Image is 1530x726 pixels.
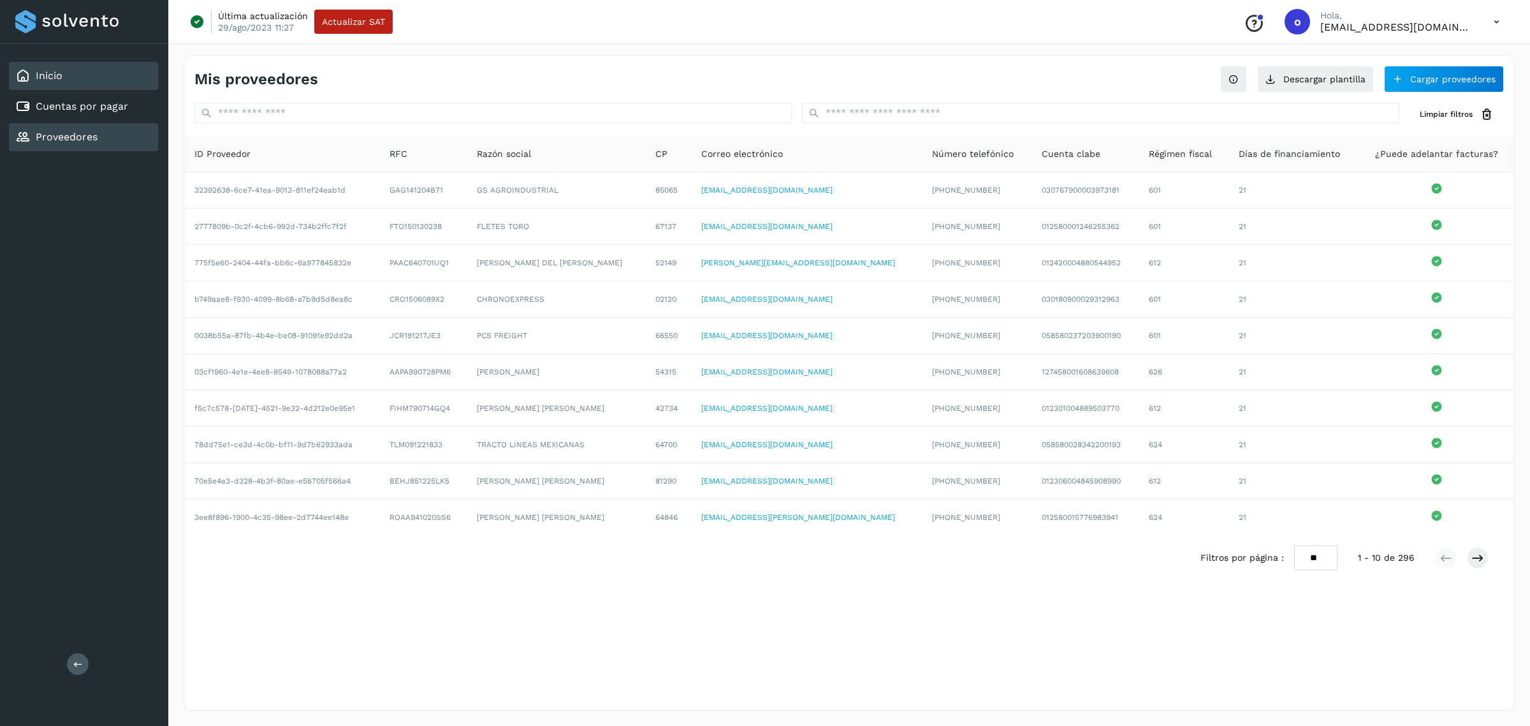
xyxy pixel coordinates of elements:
[379,172,467,209] td: GAG141204B71
[1031,500,1139,535] td: 012580015776983941
[194,70,318,89] h4: Mis proveedores
[645,354,691,390] td: 54315
[645,245,691,281] td: 52149
[9,62,158,90] div: Inicio
[1031,463,1139,500] td: 012306004845908990
[314,10,393,34] button: Actualizar SAT
[1257,66,1374,93] button: Descargar plantilla
[645,209,691,245] td: 67137
[1228,427,1360,463] td: 21
[1239,147,1340,161] span: Días de financiamiento
[379,427,467,463] td: TLM091221833
[1149,147,1212,161] span: Régimen fiscal
[379,318,467,354] td: JCR191217JE3
[36,100,128,112] a: Cuentas por pagar
[1139,500,1228,535] td: 624
[1228,500,1360,535] td: 21
[701,331,833,340] a: [EMAIL_ADDRESS][DOMAIN_NAME]
[1375,147,1498,161] span: ¿Puede adelantar facturas?
[1031,172,1139,209] td: 030767900003973181
[932,404,1000,413] span: [PHONE_NUMBER]
[1320,10,1473,21] p: Hola,
[701,367,833,376] a: [EMAIL_ADDRESS][DOMAIN_NAME]
[390,147,407,161] span: RFC
[932,295,1000,304] span: [PHONE_NUMBER]
[379,463,467,500] td: BEHJ851225LK5
[1139,354,1228,390] td: 626
[1384,66,1504,93] button: Cargar proveedores
[932,477,1000,485] span: [PHONE_NUMBER]
[645,172,691,209] td: 85065
[184,172,379,209] td: 32392638-6ce7-41ea-9013-811ef24eab1d
[932,258,1000,267] span: [PHONE_NUMBER]
[467,281,645,318] td: CHRONOEXPRESS
[467,500,645,535] td: [PERSON_NAME] [PERSON_NAME]
[379,354,467,390] td: AAPA990728PM6
[379,245,467,281] td: PAAC640701UQ1
[322,17,385,26] span: Actualizar SAT
[184,209,379,245] td: 2777809b-0c2f-4cb6-992d-734b2ffc7f2f
[701,404,833,413] a: [EMAIL_ADDRESS][DOMAIN_NAME]
[1420,108,1473,120] span: Limpiar filtros
[194,147,251,161] span: ID Proveedor
[1042,147,1100,161] span: Cuenta clabe
[1320,21,1473,33] p: orlando@rfllogistics.com.mx
[1031,427,1139,463] td: 058580028342200193
[701,147,783,161] span: Correo electrónico
[1228,209,1360,245] td: 21
[1228,354,1360,390] td: 21
[184,318,379,354] td: 0038b55a-87fb-4b4e-be08-91091e92dd2a
[932,147,1014,161] span: Número telefónico
[1031,318,1139,354] td: 058580237203900190
[36,131,98,143] a: Proveedores
[1031,390,1139,427] td: 012301004889503770
[467,245,645,281] td: [PERSON_NAME] DEL [PERSON_NAME]
[701,513,895,522] a: [EMAIL_ADDRESS][PERSON_NAME][DOMAIN_NAME]
[1139,245,1228,281] td: 612
[701,258,895,267] a: [PERSON_NAME][EMAIL_ADDRESS][DOMAIN_NAME]
[467,427,645,463] td: TRACTO LINEAS MEXICANAS
[701,477,833,485] a: [EMAIL_ADDRESS][DOMAIN_NAME]
[379,390,467,427] td: FIHM790714GQ4
[1031,245,1139,281] td: 012420004880544952
[477,147,531,161] span: Razón social
[701,186,833,195] a: [EMAIL_ADDRESS][DOMAIN_NAME]
[932,440,1000,449] span: [PHONE_NUMBER]
[1139,427,1228,463] td: 624
[379,209,467,245] td: FTO150130238
[467,209,645,245] td: FLETES TORO
[645,281,691,318] td: 02120
[1200,551,1284,565] span: Filtros por página :
[1139,209,1228,245] td: 601
[184,245,379,281] td: 775f5e60-2404-44fa-bb6c-6a977845832e
[218,10,308,22] p: Última actualización
[932,513,1000,522] span: [PHONE_NUMBER]
[1031,354,1139,390] td: 127458001608639608
[1228,390,1360,427] td: 21
[184,281,379,318] td: b749aae8-f930-4099-8b68-a7b9d5d8ea8c
[932,331,1000,340] span: [PHONE_NUMBER]
[1228,463,1360,500] td: 21
[467,354,645,390] td: [PERSON_NAME]
[645,390,691,427] td: 42734
[467,172,645,209] td: GS AGROINDUSTRIAL
[1139,463,1228,500] td: 612
[467,318,645,354] td: PCS FREIGHT
[701,222,833,231] a: [EMAIL_ADDRESS][DOMAIN_NAME]
[9,93,158,121] div: Cuentas por pagar
[1228,245,1360,281] td: 21
[701,295,833,304] a: [EMAIL_ADDRESS][DOMAIN_NAME]
[184,500,379,535] td: 3ee8f896-1900-4c35-98ee-2d7744ee148e
[184,390,379,427] td: f5c7c578-[DATE]-4521-9e32-4d212e0e95e1
[1358,551,1415,565] span: 1 - 10 de 296
[1139,390,1228,427] td: 612
[1139,318,1228,354] td: 601
[645,463,691,500] td: 81290
[1031,209,1139,245] td: 012580001246255362
[645,500,691,535] td: 64846
[1139,172,1228,209] td: 601
[1139,281,1228,318] td: 601
[184,463,379,500] td: 70e5e4e3-d328-4b3f-80ae-e56705f566a4
[1228,172,1360,209] td: 21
